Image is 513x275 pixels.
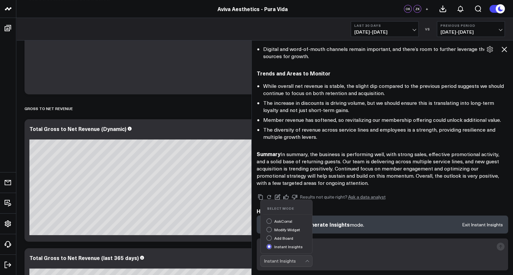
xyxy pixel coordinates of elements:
[217,5,288,12] a: Aviva Aesthetics - Pura Vida
[422,27,434,31] div: VS
[263,45,508,60] li: Digital and word-of-mouth channels remain important, and there’s room to further leverage these s...
[263,202,312,215] div: Select Mode
[263,126,508,140] li: The diversity of revenue across service lines and employees is a strength, providing resilience a...
[263,99,508,114] li: The increase in discounts is driving volume, but we should ensure this is translating into long-t...
[263,82,508,97] li: While overall net revenue is stable, the slight dip compared to the previous period suggests we s...
[263,116,508,123] li: Member revenue has softened, so revitalizing our membership offering could unlock additional value.
[300,194,347,200] span: Results not quite right?
[29,125,126,132] div: Total Gross to Net Revenue (Dynamic)
[354,29,415,35] span: [DATE] - [DATE]
[264,258,305,264] div: Instant Insights
[425,7,428,11] span: +
[413,5,421,13] div: ZK
[462,222,503,227] button: Exit Instant Insights
[404,5,412,13] div: OK
[304,221,350,228] span: Generate Insights
[441,29,501,35] span: [DATE] - [DATE]
[257,70,330,77] strong: Trends and Areas to Monitor
[262,221,364,228] p: You're currently in mode.
[24,101,73,116] div: Gross to Net Revenue
[351,21,419,37] button: Last 30 Days[DATE]-[DATE]
[348,195,386,199] a: Ask a data analyst
[354,24,415,27] b: Last 30 Days
[266,227,312,234] div: Modify Widget
[29,254,139,261] div: Total Gross to Net Revenue (last 365 days)
[441,24,501,27] b: Previous Period
[257,193,265,201] button: Copy
[266,244,312,251] div: Instant Insights
[266,235,312,242] div: Add Board
[257,150,508,186] p: In summary, the business is performing well, with strong sales, effective promotional activity, a...
[266,218,312,225] div: AskCorral
[437,21,505,37] button: Previous Period[DATE]-[DATE]
[257,207,508,215] h2: How else can I help?
[257,150,281,157] strong: Summary
[423,5,431,13] button: +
